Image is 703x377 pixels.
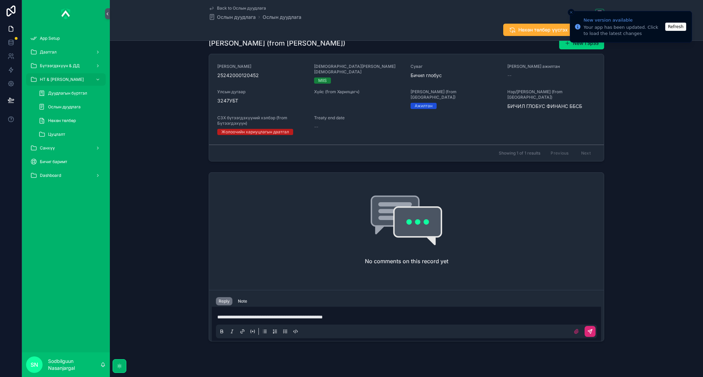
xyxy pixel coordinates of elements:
span: Даатгал [40,49,57,55]
a: App Setup [26,32,106,45]
h1: [PERSON_NAME] (from [PERSON_NAME]) [209,38,345,48]
a: Ослын дуудлага [34,101,106,113]
span: Нөхөн төлбөр [48,118,76,123]
span: СЗХ бүтээгдэхүүний хэлбэр (from Бүтээгдэхүүн) [217,115,306,126]
span: [DEMOGRAPHIC_DATA][PERSON_NAME][DEMOGRAPHIC_DATA] [314,64,403,75]
span: Хүйс (from Харилцагч) [314,89,403,95]
span: НТ & [PERSON_NAME] [40,77,84,82]
span: -- [314,123,318,130]
span: Бичиг баримт [40,159,67,165]
a: [PERSON_NAME]25242000120452[DEMOGRAPHIC_DATA][PERSON_NAME][DEMOGRAPHIC_DATA]MIISСувагБичил глобус... [209,54,604,145]
button: Note [235,297,250,305]
div: Жолоочийн хариуцлагын даатгал [221,129,289,135]
span: Санхүү [40,145,55,151]
span: Treaty end date [314,115,403,121]
div: Your app has been updated. Click to load the latest changes [584,24,663,37]
a: Нөхөн төлбөр [34,114,106,127]
a: Бүтээгдэхүүн & ДД [26,60,106,72]
img: App logo [61,8,71,19]
span: Нэр/[PERSON_NAME] (from [GEOGRAPHIC_DATA]) [507,89,596,100]
button: Нөхөн төлбөр үүсгэх [503,24,573,36]
a: Dashboard [26,169,106,182]
span: Ослын дуудлага [217,14,256,21]
a: Санхүү [26,142,106,154]
span: Улсын дугаар [217,89,306,95]
button: Refresh [665,23,686,31]
div: MIIS [318,77,327,84]
button: Reply [216,297,232,305]
div: scrollable content [22,27,110,191]
a: Дуудлагын бүртгэл [34,87,106,99]
button: New Гэрээ [559,37,604,49]
div: Ажилтан [415,103,433,109]
div: Note [238,299,247,304]
div: New version available [584,17,663,24]
span: Back to Ослын дуудлага [217,5,266,11]
span: 3247УБТ [217,97,306,104]
span: App Setup [40,36,60,41]
span: 25242000120452 [217,72,306,79]
span: [PERSON_NAME] (from [GEOGRAPHIC_DATA]) [411,89,499,100]
span: Dashboard [40,173,61,178]
span: Нөхөн төлбөр үүсгэх [518,26,568,33]
span: [PERSON_NAME] ажилтан [507,64,596,69]
a: НТ & [PERSON_NAME] [26,73,106,86]
a: Цуцлалт [34,128,106,141]
a: Back to Ослын дуудлага [209,5,266,11]
button: Close toast [568,9,575,16]
span: Ослын дуудлага [48,104,81,110]
span: SN [31,361,38,369]
span: Суваг [411,64,499,69]
span: Цуцлалт [48,132,65,137]
a: Ослын дуудлага [263,14,301,21]
span: Дуудлагын бүртгэл [48,90,87,96]
span: Бичил глобус [411,72,499,79]
a: Даатгал [26,46,106,58]
a: Бичиг баримт [26,156,106,168]
span: [PERSON_NAME] [217,64,306,69]
a: Ослын дуудлага [209,14,256,21]
span: Showing 1 of 1 results [499,150,540,156]
h2: No comments on this record yet [365,257,448,265]
span: Бүтээгдэхүүн & ДД [40,63,80,69]
p: Sodbilguun Nasanjargal [48,358,100,372]
span: -- [507,72,511,79]
span: БИЧИЛ ГЛОБУС ФИНАНС ББСБ [507,103,596,110]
